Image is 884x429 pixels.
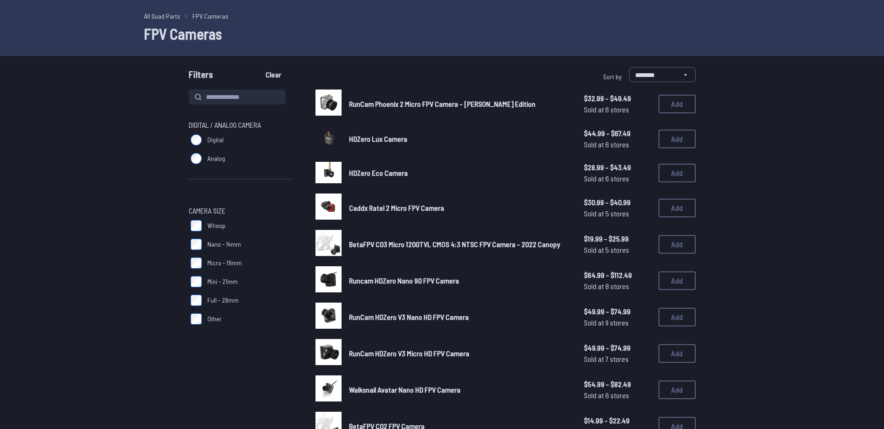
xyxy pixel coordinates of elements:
a: RunCam HDZero V3 Nano HD FPV Camera [349,311,569,323]
a: image [315,375,342,404]
button: Add [658,344,696,363]
span: Sold at 5 stores [584,244,651,256]
a: image [315,159,342,186]
span: $32.99 - $49.49 [584,93,651,104]
span: $14.99 - $22.49 [584,415,651,426]
button: Clear [258,67,289,82]
img: image [315,303,342,329]
a: HDZero Lux Camera [349,133,569,145]
span: RunCam HDZero V3 Nano HD FPV Camera [349,312,469,321]
span: Whoop [207,221,226,230]
span: Digital [207,135,224,145]
a: image [315,194,342,222]
span: Sold at 6 stores [584,139,651,150]
a: image [315,266,342,295]
span: Micro - 19mm [207,258,242,268]
span: Sold at 6 stores [584,173,651,184]
span: HDZero Lux Camera [349,134,407,143]
button: Add [658,235,696,254]
img: image [315,339,342,365]
img: image [315,90,342,116]
input: Full - 28mm [191,295,202,306]
span: Digital / Analog Camera [189,119,261,131]
span: Caddx Ratel 2 Micro FPV Camera [349,203,444,212]
select: Sort by [629,67,696,82]
input: Digital [191,134,202,145]
span: Camera Size [189,205,226,216]
span: Runcam HDZero Nano 90 FPV Camera [349,276,459,285]
span: Sold at 6 stores [584,104,651,115]
img: image [315,230,342,256]
span: $19.99 - $25.99 [584,233,651,244]
span: Sold at 6 stores [584,390,651,401]
button: Add [658,130,696,148]
span: RunCam Phoenix 2 Micro FPV Camera - [PERSON_NAME] Edition [349,99,535,108]
span: Sold at 7 stores [584,353,651,365]
span: Filters [189,67,213,86]
a: image [315,339,342,368]
span: Sort by [603,73,622,81]
a: image [315,303,342,332]
a: BetaFPV C03 Micro 1200TVL CMOS 4:3 NTSC FPV Camera - 2022 Canopy [349,239,569,250]
span: Walksnail Avatar Nano HD FPV Camera [349,385,460,394]
button: Add [658,199,696,217]
a: Walksnail Avatar Nano HD FPV Camera [349,384,569,395]
a: RunCam HDZero V3 Micro HD FPV Camera [349,348,569,359]
span: Sold at 8 stores [584,281,651,292]
input: Nano - 14mm [191,239,202,250]
span: Sold at 9 stores [584,317,651,328]
span: Nano - 14mm [207,240,241,249]
img: image [315,131,342,146]
span: $64.99 - $112.49 [584,270,651,281]
span: $49.99 - $74.99 [584,306,651,317]
span: $30.99 - $40.99 [584,197,651,208]
span: Other [207,314,222,324]
a: image [315,126,342,152]
button: Add [658,164,696,182]
img: image [315,162,342,183]
span: RunCam HDZero V3 Micro HD FPV Camera [349,349,469,358]
img: image [315,375,342,401]
a: All Quad Parts [144,11,180,21]
a: RunCam Phoenix 2 Micro FPV Camera - [PERSON_NAME] Edition [349,98,569,110]
input: Micro - 19mm [191,257,202,269]
input: Analog [191,153,202,164]
button: Add [658,271,696,290]
span: HDZero Eco Camera [349,168,408,177]
a: Runcam HDZero Nano 90 FPV Camera [349,275,569,286]
a: FPV Cameras [192,11,228,21]
span: Mini - 21mm [207,277,238,286]
span: $44.99 - $67.49 [584,128,651,139]
input: Mini - 21mm [191,276,202,287]
a: Caddx Ratel 2 Micro FPV Camera [349,202,569,214]
h1: FPV Cameras [144,22,740,45]
a: image [315,230,342,259]
a: image [315,90,342,118]
span: Sold at 5 stores [584,208,651,219]
img: image [315,266,342,292]
button: Add [658,95,696,113]
a: HDZero Eco Camera [349,167,569,179]
span: BetaFPV C03 Micro 1200TVL CMOS 4:3 NTSC FPV Camera - 2022 Canopy [349,240,560,249]
span: $28.99 - $43.49 [584,162,651,173]
span: Full - 28mm [207,296,239,305]
button: Add [658,308,696,326]
input: Other [191,313,202,325]
img: image [315,194,342,220]
span: $54.99 - $82.49 [584,379,651,390]
span: $49.99 - $74.99 [584,342,651,353]
button: Add [658,381,696,399]
span: Analog [207,154,225,163]
input: Whoop [191,220,202,231]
